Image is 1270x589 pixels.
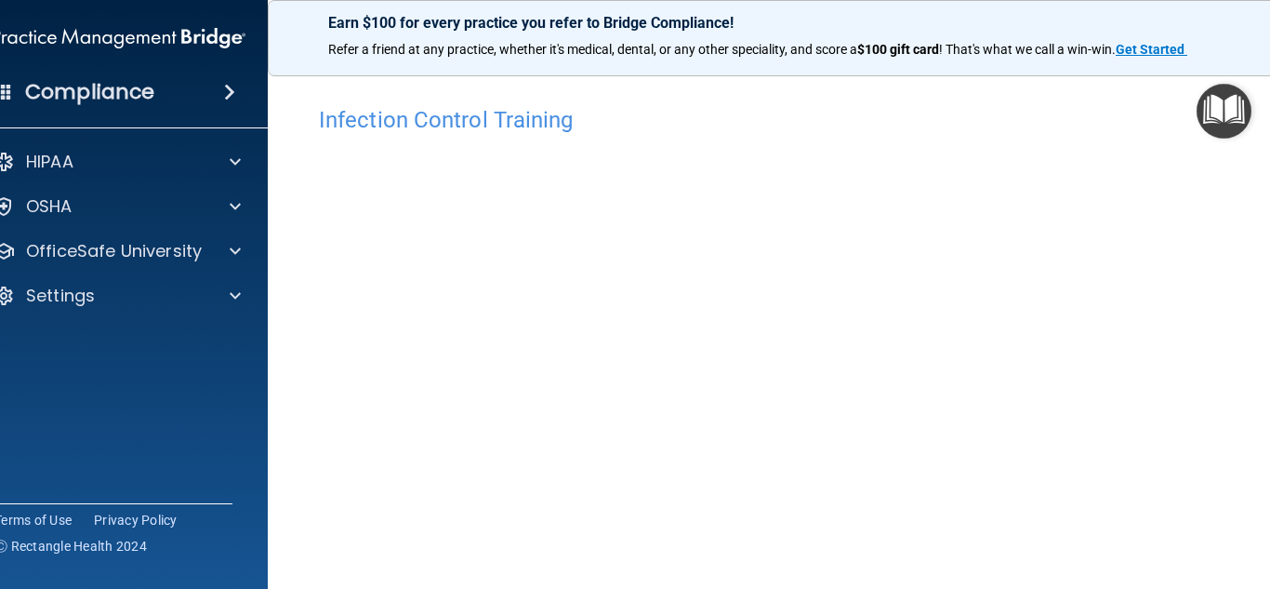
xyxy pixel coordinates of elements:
p: OSHA [26,195,73,218]
p: Earn $100 for every practice you refer to Bridge Compliance! [328,14,1239,32]
a: Get Started [1116,42,1187,57]
button: Open Resource Center [1197,84,1251,139]
strong: Get Started [1116,42,1184,57]
span: ! That's what we call a win-win. [939,42,1116,57]
h4: Compliance [25,79,154,105]
p: HIPAA [26,151,73,173]
p: OfficeSafe University [26,240,202,262]
a: Privacy Policy [94,511,178,529]
h4: Infection Control Training [319,108,1249,132]
p: Settings [26,285,95,307]
strong: $100 gift card [857,42,939,57]
span: Refer a friend at any practice, whether it's medical, dental, or any other speciality, and score a [328,42,857,57]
